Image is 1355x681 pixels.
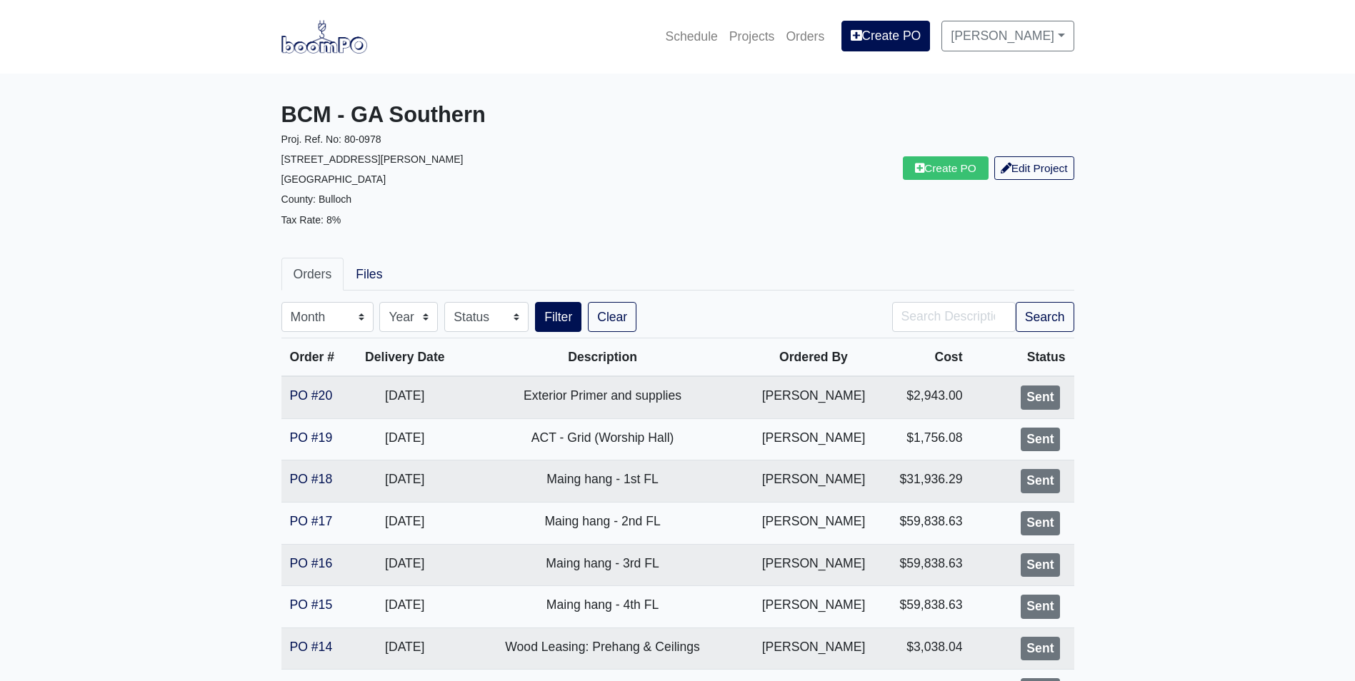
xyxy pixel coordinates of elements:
td: [DATE] [351,544,459,586]
td: $3,038.04 [881,627,971,670]
th: Delivery Date [351,338,459,377]
small: Tax Rate: 8% [281,214,341,226]
a: Clear [588,302,636,332]
td: [DATE] [351,376,459,418]
td: Wood Leasing: Prehang & Ceilings [459,627,746,670]
a: Edit Project [994,156,1074,180]
button: Filter [535,302,581,332]
td: [PERSON_NAME] [746,376,881,418]
td: [DATE] [351,460,459,503]
td: Maing hang - 4th FL [459,586,746,628]
td: ACT - Grid (Worship Hall) [459,418,746,460]
td: [DATE] [351,586,459,628]
a: PO #16 [290,556,333,570]
td: $59,838.63 [881,586,971,628]
td: [DATE] [351,627,459,670]
img: boomPO [281,20,367,53]
div: Sent [1021,595,1059,619]
div: Sent [1021,428,1059,452]
th: Cost [881,338,971,377]
small: [GEOGRAPHIC_DATA] [281,173,386,185]
div: Sent [1021,385,1059,410]
a: Orders [281,258,344,291]
small: Proj. Ref. No: 80-0978 [281,133,381,145]
a: Create PO [841,21,930,51]
a: Schedule [659,21,723,52]
a: Create PO [903,156,989,180]
td: $1,756.08 [881,418,971,460]
h3: BCM - GA Southern [281,102,667,128]
td: Exterior Primer and supplies [459,376,746,418]
td: [DATE] [351,502,459,544]
td: $59,838.63 [881,544,971,586]
small: County: Bulloch [281,193,352,205]
td: $2,943.00 [881,376,971,418]
input: Search [892,302,1016,332]
a: PO #18 [290,472,333,486]
th: Description [459,338,746,377]
div: Sent [1021,469,1059,493]
td: [PERSON_NAME] [746,418,881,460]
a: PO #17 [290,514,333,528]
td: Maing hang - 1st FL [459,460,746,503]
small: [STREET_ADDRESS][PERSON_NAME] [281,153,464,165]
td: [PERSON_NAME] [746,460,881,503]
td: $59,838.63 [881,502,971,544]
td: [DATE] [351,418,459,460]
th: Ordered By [746,338,881,377]
a: PO #20 [290,388,333,403]
td: [PERSON_NAME] [746,502,881,544]
td: Maing hang - 2nd FL [459,502,746,544]
a: Files [344,258,394,291]
button: Search [1016,302,1074,332]
a: PO #15 [290,597,333,612]
th: Status [971,338,1074,377]
a: PO #14 [290,640,333,654]
div: Sent [1021,553,1059,577]
td: [PERSON_NAME] [746,627,881,670]
td: $31,936.29 [881,460,971,503]
div: Sent [1021,637,1059,661]
a: Projects [724,21,781,52]
div: Sent [1021,511,1059,535]
th: Order # [281,338,351,377]
td: [PERSON_NAME] [746,586,881,628]
a: [PERSON_NAME] [941,21,1074,51]
a: PO #19 [290,430,333,445]
a: Orders [780,21,830,52]
td: Maing hang - 3rd FL [459,544,746,586]
td: [PERSON_NAME] [746,544,881,586]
